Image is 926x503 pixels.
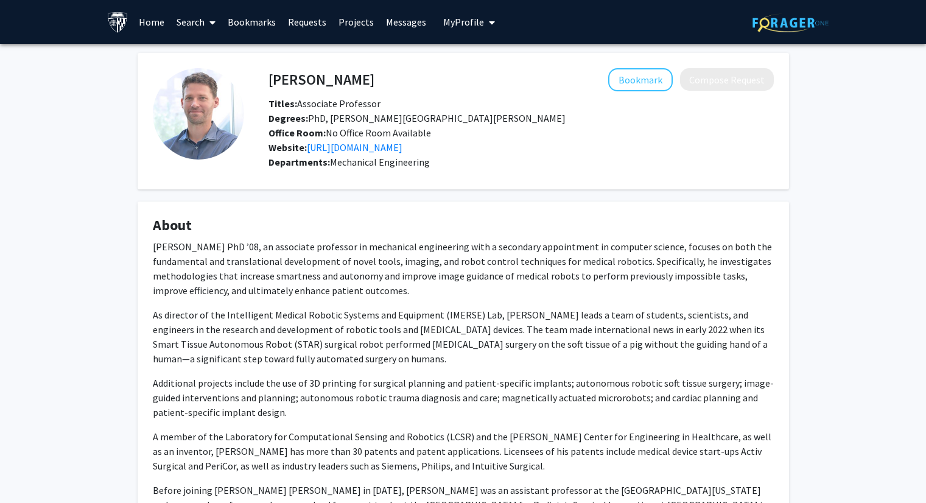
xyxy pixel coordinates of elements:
img: ForagerOne Logo [752,13,829,32]
img: Johns Hopkins University Logo [107,12,128,33]
h4: About [153,217,774,234]
p: [PERSON_NAME] PhD ’08, an associate professor in mechanical engineering with a secondary appointm... [153,239,774,298]
b: Titles: [268,97,297,110]
a: Home [133,1,170,43]
iframe: Chat [9,448,52,494]
img: Profile Picture [153,68,244,160]
span: No Office Room Available [268,127,431,139]
span: PhD, [PERSON_NAME][GEOGRAPHIC_DATA][PERSON_NAME] [268,112,566,124]
a: Requests [282,1,332,43]
a: Opens in a new tab [307,141,402,153]
b: Departments: [268,156,330,168]
a: Bookmarks [222,1,282,43]
b: Website: [268,141,307,153]
b: Degrees: [268,112,308,124]
button: Add Axel Krieger to Bookmarks [608,68,673,91]
span: Mechanical Engineering [330,156,430,168]
span: Associate Professor [268,97,381,110]
a: Projects [332,1,380,43]
p: A member of the Laboratory for Computational Sensing and Robotics (LCSR) and the [PERSON_NAME] Ce... [153,429,774,473]
h4: [PERSON_NAME] [268,68,374,91]
p: As director of the Intelligent Medical Robotic Systems and Equipment (IMERSE) Lab, [PERSON_NAME] ... [153,308,774,366]
b: Office Room: [268,127,326,139]
button: Compose Request to Axel Krieger [680,68,774,91]
span: My Profile [443,16,484,28]
p: Additional projects include the use of 3D printing for surgical planning and patient-specific imp... [153,376,774,420]
a: Messages [380,1,432,43]
a: Search [170,1,222,43]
